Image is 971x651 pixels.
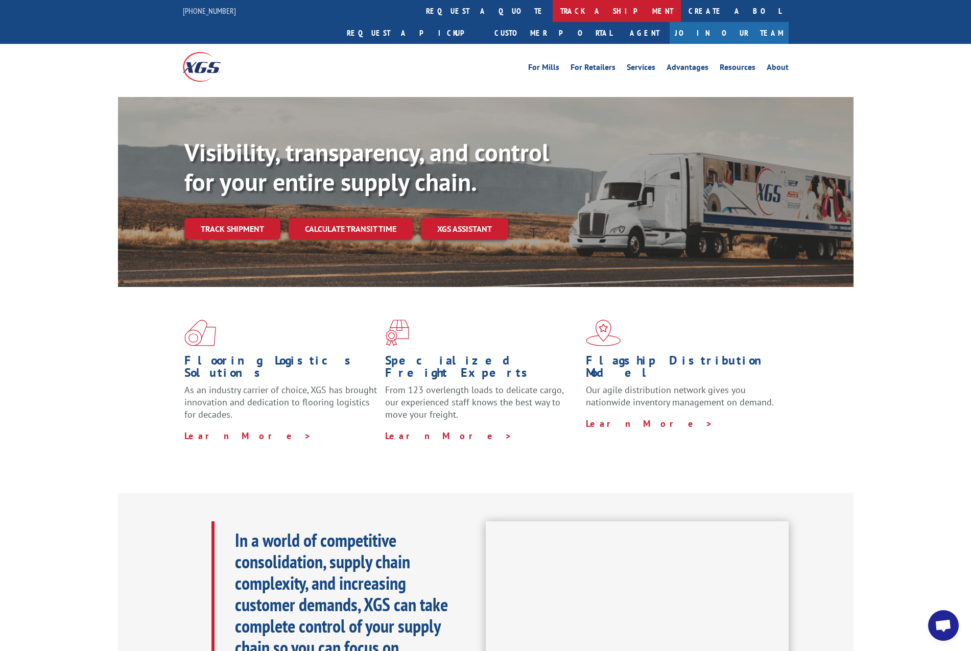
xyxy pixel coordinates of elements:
a: About [767,63,789,75]
b: Visibility, transparency, and control for your entire supply chain. [184,136,549,198]
a: Calculate transit time [289,218,413,240]
h1: Flooring Logistics Solutions [184,354,377,384]
span: Our agile distribution network gives you nationwide inventory management on demand. [586,384,774,408]
img: xgs-icon-total-supply-chain-intelligence-red [184,320,216,346]
a: For Mills [528,63,559,75]
a: Agent [620,22,670,44]
span: As an industry carrier of choice, XGS has brought innovation and dedication to flooring logistics... [184,384,377,420]
a: Request a pickup [339,22,487,44]
a: [PHONE_NUMBER] [183,6,236,16]
a: Learn More > [385,430,512,442]
h1: Flagship Distribution Model [586,354,779,384]
a: Learn More > [586,418,713,429]
div: Open chat [928,610,959,641]
a: XGS ASSISTANT [421,218,508,240]
a: For Retailers [571,63,615,75]
img: xgs-icon-flagship-distribution-model-red [586,320,621,346]
a: Advantages [667,63,708,75]
a: Join Our Team [670,22,789,44]
a: Resources [720,63,755,75]
a: Track shipment [184,218,280,239]
img: xgs-icon-focused-on-flooring-red [385,320,409,346]
a: Customer Portal [487,22,620,44]
a: Services [627,63,655,75]
a: Learn More > [184,430,312,442]
h1: Specialized Freight Experts [385,354,578,384]
p: From 123 overlength loads to delicate cargo, our experienced staff knows the best way to move you... [385,384,578,429]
